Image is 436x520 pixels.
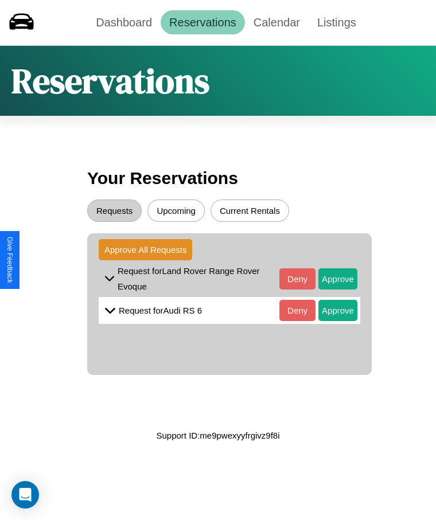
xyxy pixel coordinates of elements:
[318,268,357,290] button: Approve
[11,481,39,509] div: Open Intercom Messenger
[279,268,316,290] button: Deny
[87,163,349,194] h3: Your Reservations
[245,10,309,34] a: Calendar
[309,10,365,34] a: Listings
[211,200,289,222] button: Current Rentals
[147,200,205,222] button: Upcoming
[6,237,14,283] div: Give Feedback
[11,57,209,104] h1: Reservations
[318,300,357,321] button: Approve
[161,10,245,34] a: Reservations
[118,263,279,294] p: Request for Land Rover Range Rover Evoque
[87,200,142,222] button: Requests
[99,239,192,260] button: Approve All Requests
[87,10,161,34] a: Dashboard
[119,303,202,318] p: Request for Audi RS 6
[156,428,279,443] p: Support ID: me9pwexyyfrgivz9f8i
[279,300,316,321] button: Deny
